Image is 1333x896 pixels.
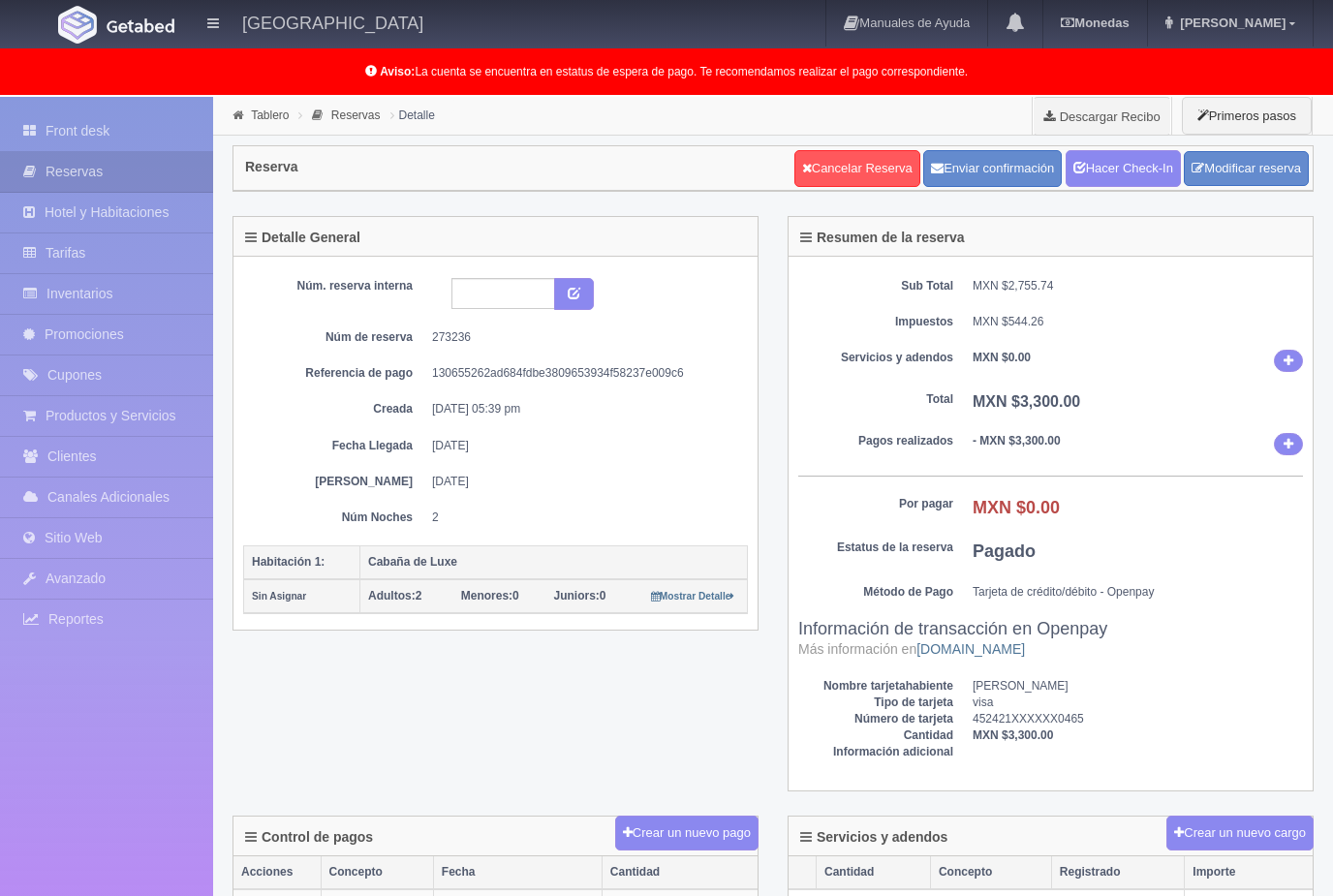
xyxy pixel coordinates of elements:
[973,584,1303,601] dd: Tarjeta de crédito/débito - Openpay
[651,591,735,602] small: Mostrar Detalle
[1182,97,1312,135] button: Primeros pasos
[1166,816,1314,851] button: Crear un nuevo cargo
[258,474,413,490] dt: [PERSON_NAME]
[798,744,953,760] dt: Información adicional
[973,278,1303,294] dd: MXN $2,755.74
[433,856,602,889] th: Fecha
[432,510,733,526] dd: 2
[251,108,289,122] a: Tablero
[798,678,953,695] dt: Nombre tarjetahabiente
[1184,151,1309,187] a: Modificar reserva
[58,6,97,44] img: Getabed
[794,150,920,187] a: Cancelar Reserva
[360,545,748,579] th: Cabaña de Luxe
[798,620,1303,659] h3: Información de transacción en Openpay
[916,641,1025,657] a: [DOMAIN_NAME]
[432,365,733,382] dd: 130655262ad684fdbe3809653934f58237e009c6
[1061,15,1129,30] b: Monedas
[245,160,298,174] h4: Reserva
[973,351,1031,364] b: MXN $0.00
[973,541,1036,561] b: Pagado
[432,438,733,454] dd: [DATE]
[258,329,413,346] dt: Núm de reserva
[800,231,965,245] h4: Resumen de la reserva
[252,591,306,602] small: Sin Asignar
[368,589,421,602] span: 2
[252,555,325,569] b: Habitación 1:
[930,856,1051,889] th: Concepto
[1033,97,1171,136] a: Descargar Recibo
[973,695,1303,711] dd: visa
[973,711,1303,727] dd: 452421XXXXXX0465
[651,589,735,602] a: Mostrar Detalle
[973,498,1060,517] b: MXN $0.00
[798,350,953,366] dt: Servicios y adendos
[380,65,415,78] b: Aviso:
[258,278,413,294] dt: Núm. reserva interna
[973,314,1303,330] dd: MXN $544.26
[800,830,947,845] h4: Servicios y adendos
[432,401,733,417] dd: [DATE] 05:39 pm
[798,727,953,744] dt: Cantidad
[386,106,440,124] li: Detalle
[973,434,1061,448] b: - MXN $3,300.00
[602,856,758,889] th: Cantidad
[258,401,413,417] dt: Creada
[1175,15,1286,30] span: [PERSON_NAME]
[973,393,1080,410] b: MXN $3,300.00
[258,438,413,454] dt: Fecha Llegada
[245,830,373,845] h4: Control de pagos
[615,816,759,851] button: Crear un nuevo pago
[798,278,953,294] dt: Sub Total
[554,589,606,602] span: 0
[798,695,953,711] dt: Tipo de tarjeta
[798,433,953,449] dt: Pagos realizados
[554,589,600,602] strong: Juniors:
[461,589,519,602] span: 0
[432,329,733,346] dd: 273236
[798,641,1025,657] small: Más información en
[242,10,423,34] h4: [GEOGRAPHIC_DATA]
[1066,150,1181,187] a: Hacer Check-In
[798,391,953,408] dt: Total
[331,108,381,122] a: Reservas
[798,496,953,512] dt: Por pagar
[461,589,512,602] strong: Menores:
[923,150,1062,187] button: Enviar confirmación
[258,365,413,382] dt: Referencia de pago
[973,678,1303,695] dd: [PERSON_NAME]
[258,510,413,526] dt: Núm Noches
[1185,856,1313,889] th: Importe
[816,856,930,889] th: Cantidad
[368,589,416,602] strong: Adultos:
[1051,856,1185,889] th: Registrado
[233,856,321,889] th: Acciones
[798,584,953,601] dt: Método de Pago
[321,856,433,889] th: Concepto
[107,18,174,33] img: Getabed
[798,540,953,556] dt: Estatus de la reserva
[245,231,360,245] h4: Detalle General
[973,728,1053,742] b: MXN $3,300.00
[432,474,733,490] dd: [DATE]
[798,711,953,727] dt: Número de tarjeta
[798,314,953,330] dt: Impuestos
